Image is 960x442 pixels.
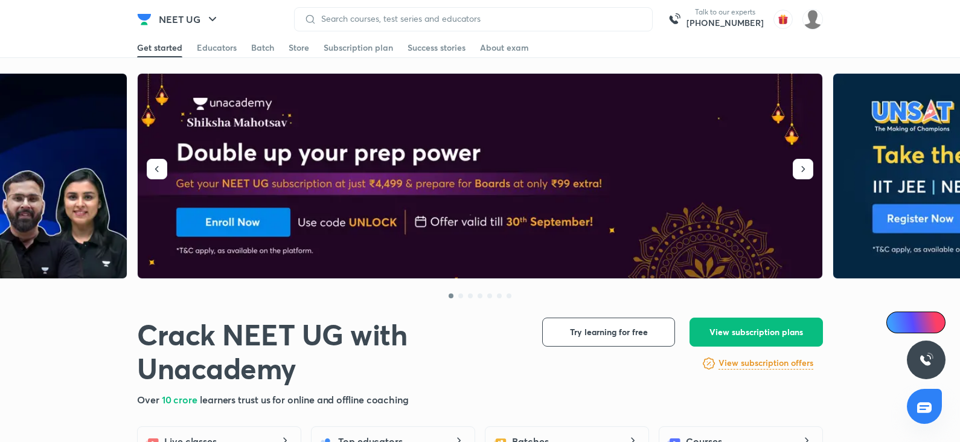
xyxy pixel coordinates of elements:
[480,42,529,54] div: About exam
[408,38,466,57] a: Success stories
[709,326,803,338] span: View subscription plans
[570,326,648,338] span: Try learning for free
[662,7,686,31] img: call-us
[251,38,274,57] a: Batch
[718,357,813,370] h6: View subscription offers
[137,12,152,27] img: Company Logo
[137,38,182,57] a: Get started
[480,38,529,57] a: About exam
[718,356,813,371] a: View subscription offers
[152,7,227,31] button: NEET UG
[773,10,793,29] img: avatar
[197,42,237,54] div: Educators
[324,38,393,57] a: Subscription plan
[324,42,393,54] div: Subscription plan
[686,7,764,17] p: Talk to our experts
[542,318,675,347] button: Try learning for free
[894,318,903,327] img: Icon
[906,318,938,327] span: Ai Doubts
[919,353,933,367] img: ttu
[137,318,523,385] h1: Crack NEET UG with Unacademy
[289,42,309,54] div: Store
[137,393,162,406] span: Over
[289,38,309,57] a: Store
[690,318,823,347] button: View subscription plans
[886,312,946,333] a: Ai Doubts
[162,393,200,406] span: 10 crore
[408,42,466,54] div: Success stories
[802,9,823,30] img: Pankaj Saproo
[316,14,642,24] input: Search courses, test series and educators
[686,17,764,29] a: [PHONE_NUMBER]
[137,42,182,54] div: Get started
[197,38,237,57] a: Educators
[200,393,409,406] span: learners trust us for online and offline coaching
[251,42,274,54] div: Batch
